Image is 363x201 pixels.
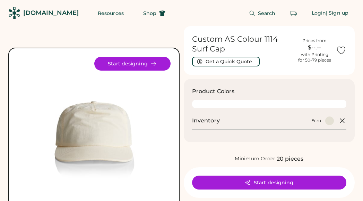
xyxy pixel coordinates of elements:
[241,6,284,20] button: Search
[287,6,301,20] button: Retrieve an order
[192,116,220,125] h2: Inventory
[23,9,79,17] div: [DOMAIN_NAME]
[135,6,174,20] button: Shop
[235,155,277,162] div: Minimum Order:
[8,7,20,19] img: Rendered Logo - Screens
[192,176,347,190] button: Start designing
[192,34,293,54] h1: Custom AS Colour 1114 Surf Cap
[143,11,156,16] span: Shop
[302,38,327,43] div: Prices from
[297,43,332,52] div: $--.--
[311,118,321,123] div: Ecru
[298,52,331,63] div: with Printing for 50-79 pieces
[94,57,171,71] button: Start designing
[192,87,235,96] h3: Product Colors
[192,57,260,66] button: Get a Quick Quote
[312,10,326,17] div: Login
[258,11,276,16] span: Search
[277,155,303,163] div: 20 pieces
[326,10,348,17] div: | Sign up
[89,6,132,20] button: Resources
